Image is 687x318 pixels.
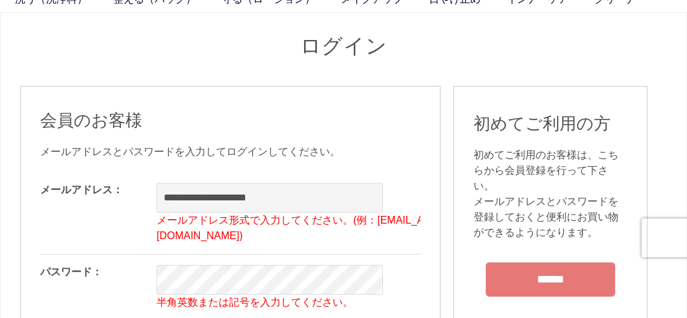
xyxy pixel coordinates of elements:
h1: ログイン [20,32,667,60]
label: パスワード： [40,266,102,277]
div: 初めてご利用のお客様は、こちらから会員登録を行って下さい。 メールアドレスとパスワードを登録しておくと便利にお買い物ができるようになります。 [474,147,627,240]
span: 初めてご利用の方 [474,114,611,133]
span: 会員のお客様 [40,111,142,130]
label: メールアドレス： [40,184,123,195]
p: メールアドレス形式で入力してください。(例：[EMAIL_ADDRESS][DOMAIN_NAME]) [157,213,493,244]
div: メールアドレスとパスワードを入力してログインしてください。 [40,144,420,160]
p: 半角英数または記号を入力してください。 [157,295,493,310]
